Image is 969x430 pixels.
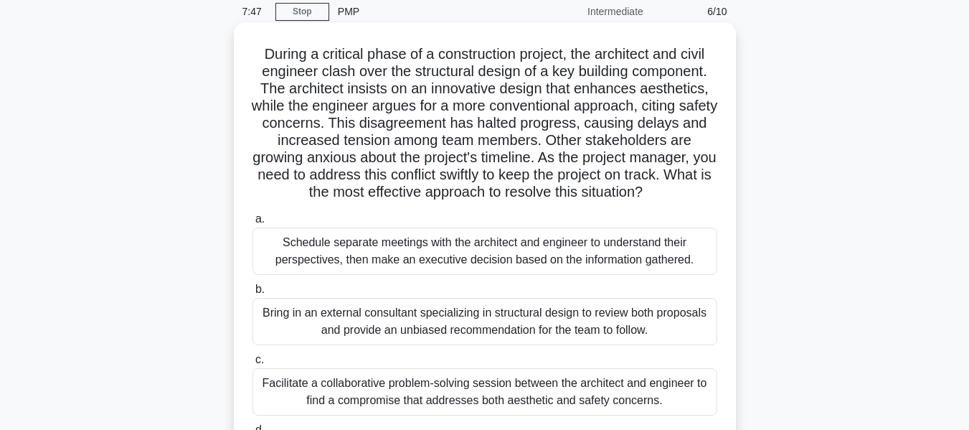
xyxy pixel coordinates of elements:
div: Facilitate a collaborative problem-solving session between the architect and engineer to find a c... [252,368,717,416]
div: Schedule separate meetings with the architect and engineer to understand their perspectives, then... [252,228,717,275]
span: a. [255,212,265,225]
h5: During a critical phase of a construction project, the architect and civil engineer clash over th... [251,45,719,202]
span: c. [255,353,264,365]
span: b. [255,283,265,295]
a: Stop [275,3,329,21]
div: Bring in an external consultant specializing in structural design to review both proposals and pr... [252,298,717,345]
